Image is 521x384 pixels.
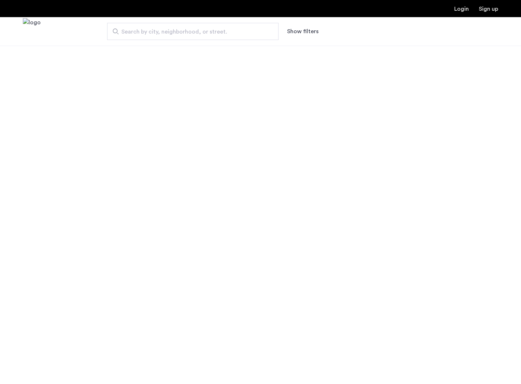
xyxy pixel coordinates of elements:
[23,18,41,45] img: logo
[479,6,498,12] a: Registration
[287,27,319,36] button: Show or hide filters
[454,6,469,12] a: Login
[23,18,41,45] a: Cazamio Logo
[121,27,259,36] span: Search by city, neighborhood, or street.
[107,23,279,40] input: Apartment Search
